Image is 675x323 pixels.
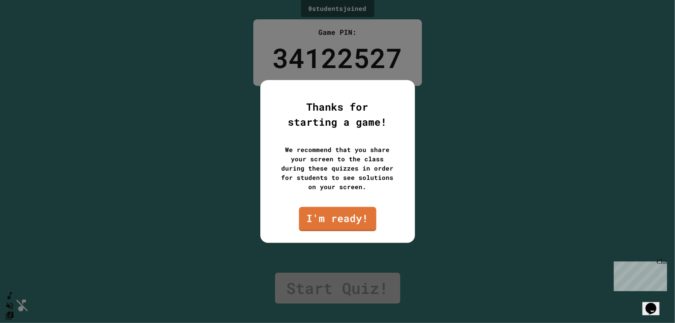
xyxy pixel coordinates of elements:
[611,258,667,291] iframe: chat widget
[280,145,396,191] div: We recommend that you share your screen to the class during these quizzes in order for students t...
[280,99,396,130] div: Thanks for starting a game!
[643,292,667,315] iframe: chat widget
[3,3,53,49] div: Chat with us now!Close
[299,207,376,231] a: I'm ready!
